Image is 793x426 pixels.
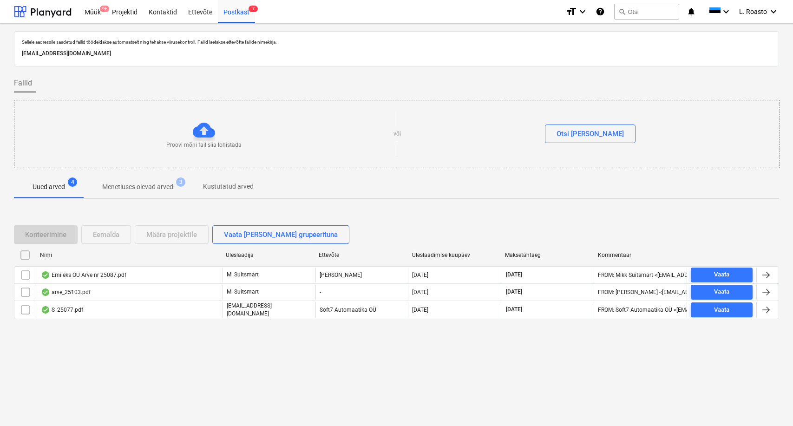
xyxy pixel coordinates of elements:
span: 4 [68,177,77,187]
i: keyboard_arrow_down [768,6,779,17]
i: keyboard_arrow_down [577,6,588,17]
p: Kustutatud arved [203,182,254,191]
div: Üleslaadija [226,252,311,258]
i: format_size [566,6,577,17]
div: Kommentaar [598,252,683,258]
span: 9+ [100,6,109,12]
div: Vaata [714,287,729,297]
div: Nimi [40,252,218,258]
div: Vaata [PERSON_NAME] grupeerituna [224,229,338,241]
p: Uued arved [33,182,65,192]
div: Vaata [714,269,729,280]
div: [DATE] [412,272,428,278]
div: Otsi [PERSON_NAME] [557,128,624,140]
span: 7 [249,6,258,12]
div: [PERSON_NAME] [315,268,408,282]
i: keyboard_arrow_down [721,6,732,17]
span: search [618,8,626,15]
span: L. Roasto [739,8,767,15]
button: Vaata [691,285,753,300]
div: Vaata [714,305,729,315]
button: Vaata [691,268,753,282]
button: Vaata [PERSON_NAME] grupeerituna [212,225,349,244]
div: arve_25103.pdf [41,288,91,296]
div: Andmed failist loetud [41,271,50,279]
div: Andmed failist loetud [41,306,50,314]
p: M. Suitsmart [227,271,259,279]
p: Menetluses olevad arved [102,182,173,192]
button: Vaata [691,302,753,317]
i: Abikeskus [596,6,605,17]
div: Andmed failist loetud [41,288,50,296]
p: M. Suitsmart [227,288,259,296]
p: Sellele aadressile saadetud failid töödeldakse automaatselt ning tehakse viirusekontroll. Failid ... [22,39,771,45]
span: [DATE] [505,306,523,314]
div: [DATE] [412,307,428,313]
button: Otsi [614,4,679,20]
p: Proovi mõni fail siia lohistada [166,141,242,149]
div: S_25077.pdf [41,306,83,314]
div: [DATE] [412,289,428,295]
div: - [315,285,408,300]
div: Proovi mõni fail siia lohistadavõiOtsi [PERSON_NAME] [14,100,780,168]
div: Emileks OÜ Arve nr 25087.pdf [41,271,126,279]
div: Üleslaadimise kuupäev [412,252,498,258]
p: [EMAIL_ADDRESS][DOMAIN_NAME] [227,302,312,318]
span: [DATE] [505,288,523,296]
span: 3 [176,177,185,187]
div: Ettevõte [319,252,404,258]
p: või [393,130,401,138]
span: [DATE] [505,271,523,279]
span: Failid [14,78,32,89]
i: notifications [687,6,696,17]
div: Maksetähtaeg [505,252,590,258]
p: [EMAIL_ADDRESS][DOMAIN_NAME] [22,49,771,59]
div: Soft7 Automaatika OÜ [315,302,408,318]
button: Otsi [PERSON_NAME] [545,125,636,143]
